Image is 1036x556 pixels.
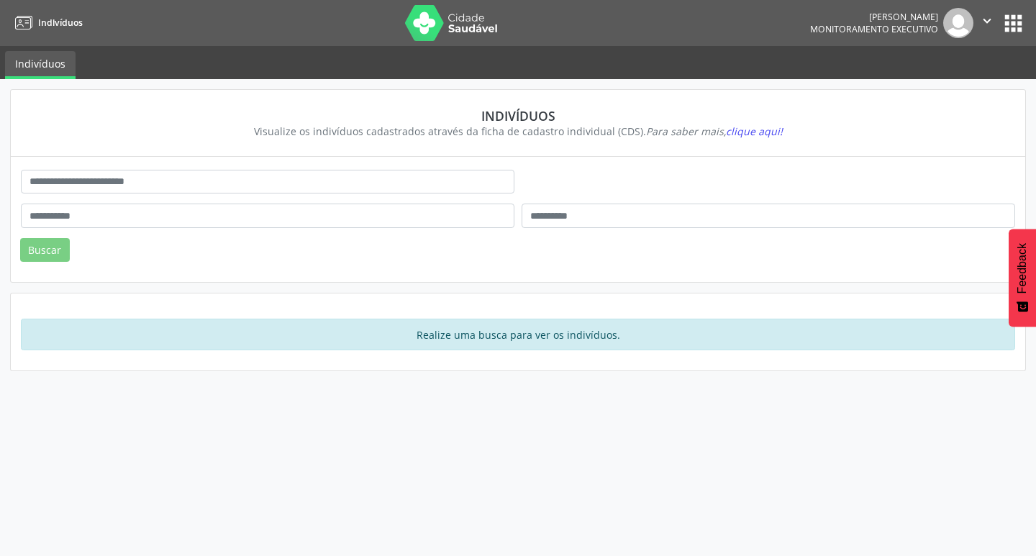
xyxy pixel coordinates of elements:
a: Indivíduos [5,51,76,79]
button:  [973,8,1001,38]
div: [PERSON_NAME] [810,11,938,23]
div: Realize uma busca para ver os indivíduos. [21,319,1015,350]
div: Indivíduos [31,108,1005,124]
a: Indivíduos [10,11,83,35]
span: clique aqui! [726,124,783,138]
button: Buscar [20,238,70,263]
i:  [979,13,995,29]
img: img [943,8,973,38]
div: Visualize os indivíduos cadastrados através da ficha de cadastro individual (CDS). [31,124,1005,139]
i: Para saber mais, [646,124,783,138]
span: Monitoramento Executivo [810,23,938,35]
button: Feedback - Mostrar pesquisa [1009,229,1036,327]
span: Indivíduos [38,17,83,29]
button: apps [1001,11,1026,36]
span: Feedback [1016,243,1029,293]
